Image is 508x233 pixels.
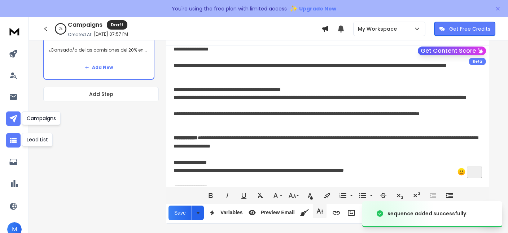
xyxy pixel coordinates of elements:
button: Unordered List [356,188,369,203]
button: Superscript [410,188,423,203]
p: 0 % [59,27,62,31]
span: Preview Email [259,210,296,216]
h1: Campaigns [68,21,102,29]
div: Beta [469,58,486,65]
button: Decrease Indent (Ctrl+[) [426,188,440,203]
button: Strikethrough (Ctrl+S) [376,188,390,203]
button: Add Step [43,87,159,101]
span: Upgrade Now [299,5,336,12]
img: logo [7,25,22,38]
button: ✨Upgrade Now [290,1,336,16]
button: Preview Email [245,206,296,220]
button: Unordered List [368,188,374,203]
div: To enrich screen reader interactions, please activate Accessibility in Grammarly extension settings [166,45,489,185]
div: sequence added successfully. [387,210,468,217]
p: [DATE] 07:57 PM [94,31,128,37]
span: ✨ [290,4,298,14]
button: Get Free Credits [434,22,495,36]
p: Get Free Credits [449,25,490,32]
button: Variables [205,206,244,220]
li: Step1CC/BCC¿Cansado/a de las comisiones del 20% en OnlyFans?Add New [43,19,154,80]
button: Save [168,206,192,220]
div: Draft [107,20,127,30]
p: You're using the free plan with limited access [172,5,287,12]
button: Increase Indent (Ctrl+]) [443,188,456,203]
button: Subscript [393,188,407,203]
p: Created At: [68,32,92,38]
p: ¿Cansado/a de las comisiones del 20% en OnlyFans? [48,40,149,60]
button: Get Content Score [418,47,486,55]
button: Ordered List [349,188,354,203]
button: Add New [79,60,119,75]
span: Variables [219,210,244,216]
div: Campaigns [22,111,61,125]
div: Lead List [22,133,53,146]
p: My Workspace [358,25,400,32]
